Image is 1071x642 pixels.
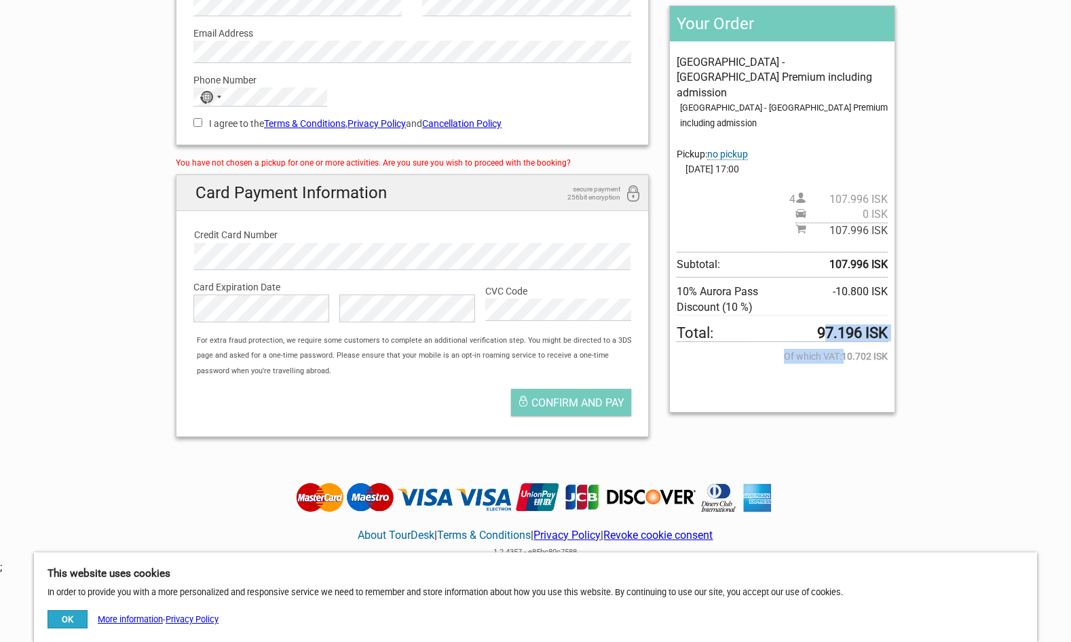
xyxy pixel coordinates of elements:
[670,6,895,41] h2: Your Order
[293,513,779,560] div: | | |
[842,349,888,364] strong: 10.702 ISK
[789,192,888,207] span: 4 person(s)
[817,326,888,341] strong: 97.196 ISK
[347,118,406,129] a: Privacy Policy
[193,116,631,131] label: I agree to the , and
[190,333,648,379] div: For extra fraud protection, we require some customers to complete an additional verification step...
[194,227,631,242] label: Credit Card Number
[603,529,713,542] a: Revoke cookie consent
[176,155,649,170] div: You have not chosen a pickup for one or more activities. Are you sure you wish to proceed with th...
[795,207,888,222] span: Pickup price
[680,100,888,131] div: [GEOGRAPHIC_DATA] - [GEOGRAPHIC_DATA] Premium including admission
[533,529,601,542] a: Privacy Policy
[677,326,888,341] span: Total to be paid
[493,548,577,556] span: 1.2.4357 - e85bc80c7588
[806,223,888,238] span: 107.996 ISK
[677,284,804,315] span: 10% Aurora Pass Discount (10 %)
[806,192,888,207] span: 107.996 ISK
[19,24,153,35] p: We're away right now. Please check back later!
[625,185,641,204] i: 256bit encryption
[511,389,631,416] button: Confirm and pay
[833,284,888,315] span: -10.800 ISK
[48,610,219,628] div: -
[677,149,748,160] span: Pickup:
[806,207,888,222] span: 0 ISK
[194,88,228,106] button: Selected country
[98,614,163,624] a: More information
[176,175,648,211] h2: Card Payment Information
[677,349,888,364] span: Of which VAT:
[677,56,872,99] span: [GEOGRAPHIC_DATA] - [GEOGRAPHIC_DATA] Premium including admission
[437,529,531,542] a: Terms & Conditions
[293,482,779,513] img: Tourdesk accepts
[677,162,888,176] span: [DATE] 17:00
[156,21,172,37] button: Open LiveChat chat widget
[707,149,748,160] span: Change pickup place
[193,26,631,41] label: Email Address
[795,223,888,238] span: Subtotal
[358,529,434,542] a: About TourDesk
[677,252,888,278] span: Subtotal
[829,257,888,272] strong: 107.996 ISK
[531,396,624,409] span: Confirm and pay
[422,118,502,129] a: Cancellation Policy
[34,552,1037,642] div: In order to provide you with a more personalized and responsive service we need to remember and s...
[193,73,631,88] label: Phone Number
[48,566,1023,581] h5: This website uses cookies
[48,610,88,628] button: OK
[552,185,620,202] span: secure payment 256bit encryption
[485,284,631,299] label: CVC Code
[166,614,219,624] a: Privacy Policy
[264,118,345,129] a: Terms & Conditions
[193,280,631,295] label: Card Expiration Date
